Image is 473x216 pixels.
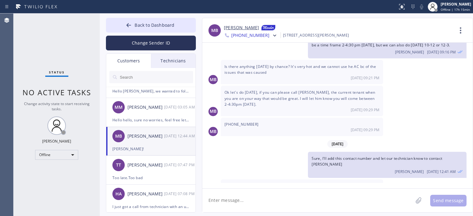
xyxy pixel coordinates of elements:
[115,104,123,111] span: MM
[24,101,90,112] span: Change activity state to start receiving tasks.
[106,36,196,50] button: Change Sender ID
[127,104,164,111] div: [PERSON_NAME]
[224,122,259,127] span: [PHONE_NUMBER]
[327,140,348,148] span: [DATE]
[231,32,269,40] span: [PHONE_NUMBER]
[127,162,164,169] div: [PERSON_NAME]
[441,2,471,7] div: [PERSON_NAME]
[210,128,216,135] span: MB
[351,75,379,81] span: [DATE] 09:21 PM
[49,70,65,74] span: Status
[224,24,259,32] a: [PERSON_NAME]
[116,162,121,169] span: TT
[351,107,379,112] span: [DATE] 09:29 PM
[221,60,383,84] div: 08/21/2025 9:21 AM
[221,179,383,198] div: 08/21/2025 9:44 AM
[427,169,456,174] span: [DATE] 12:41 AM
[395,169,424,174] span: [PERSON_NAME]
[119,71,193,83] input: Search
[164,161,196,168] div: 08/20/2025 9:47 AM
[112,116,189,124] div: Hello hello, sure no worries, feel free let me know when you ready to schedule the service and I'...
[106,54,151,68] div: Customers
[395,49,424,55] span: [PERSON_NAME]
[112,203,189,210] div: I just got a call from technician with an updated ETA, he'll be there at around 11am.
[308,33,467,58] div: 08/21/2025 9:16 AM
[22,87,91,97] span: No active tasks
[151,54,196,68] div: Technicians
[312,37,459,48] span: Yes our technician will come to check it [DATE], no service fee for this visit. It will be a time...
[106,18,196,33] button: Back to Dashboard
[312,156,442,167] span: Sure, I'll add this contact number and let our technician know to contact [PERSON_NAME]
[224,64,376,75] span: Is there anything [DATE] by chance? It's very hot and we cannot use he AC bc of the issues that w...
[115,133,122,140] span: MB
[430,195,467,206] button: Send message
[441,7,470,12] span: Offline | 17h 15min
[427,49,456,55] span: [DATE] 09:16 PM
[135,22,174,28] span: Back to Dashboard
[112,145,189,152] div: [PERSON_NAME]!
[211,27,218,34] span: MB
[115,190,122,198] span: HA
[127,133,164,140] div: [PERSON_NAME]
[351,127,379,132] span: [DATE] 09:29 PM
[112,174,189,181] div: Too late.Too bad
[210,108,216,115] span: MB
[210,76,216,83] span: MB
[224,90,375,107] span: Ok let's do [DATE], if you can please call [PERSON_NAME], the current tenant when you are on your...
[283,32,349,39] div: [STREET_ADDRESS][PERSON_NAME]
[35,150,78,160] div: Offline
[164,104,196,111] div: 08/22/2025 9:05 AM
[221,86,383,116] div: 08/21/2025 9:29 AM
[164,132,196,139] div: 08/21/2025 9:44 AM
[164,190,196,197] div: 08/19/2025 9:08 AM
[42,139,71,144] div: [PERSON_NAME]
[221,118,383,136] div: 08/21/2025 9:29 AM
[417,2,426,11] button: Mute
[308,152,467,178] div: 08/21/2025 9:41 AM
[112,88,189,95] div: Hello [PERSON_NAME], we wanted to follow up on Air Duct Cleaning estimate our technician [PERSON_...
[127,190,164,198] div: [PERSON_NAME]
